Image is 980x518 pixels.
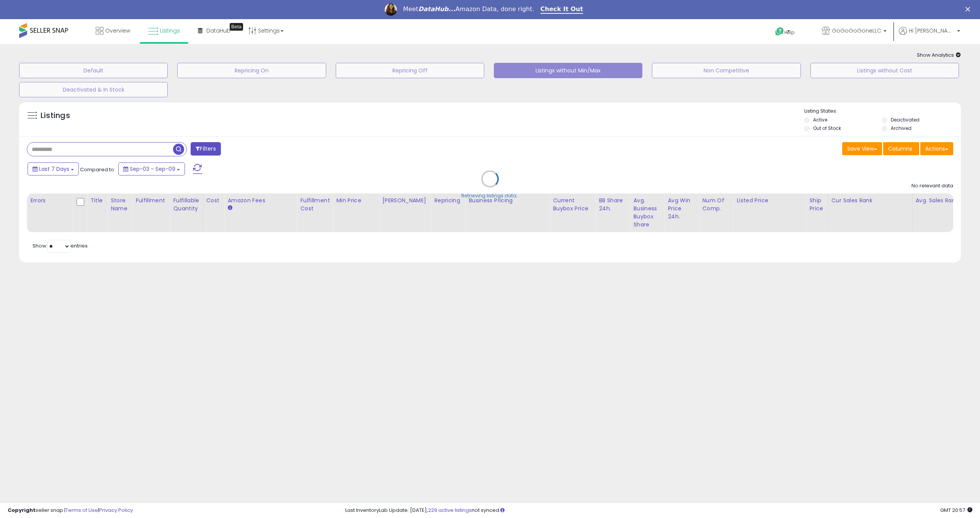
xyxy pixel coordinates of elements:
[769,21,810,44] a: Help
[461,192,519,199] div: Retrieving listings data..
[810,63,959,78] button: Listings without Cost
[230,23,243,31] div: Tooltip anchor
[19,63,168,78] button: Default
[19,82,168,97] button: Deactivated & In Stock
[192,19,236,42] a: DataHub
[775,27,784,36] i: Get Help
[243,19,289,42] a: Settings
[965,7,973,11] div: Close
[899,27,960,44] a: Hi [PERSON_NAME]
[784,29,795,36] span: Help
[418,5,456,13] i: DataHub...
[652,63,800,78] button: Non Competitive
[90,19,136,42] a: Overview
[206,27,230,34] span: DataHub
[403,5,534,13] div: Meet Amazon Data, done right.
[917,51,961,59] span: Show Analytics
[816,19,892,44] a: GoGoGoGoneLLC
[385,3,397,16] img: Profile image for Georgie
[832,27,881,34] span: GoGoGoGoneLLC
[177,63,326,78] button: Repricing On
[336,63,484,78] button: Repricing Off
[494,63,642,78] button: Listings without Min/Max
[909,27,955,34] span: Hi [PERSON_NAME]
[105,27,130,34] span: Overview
[160,27,180,34] span: Listings
[142,19,186,42] a: Listings
[541,5,583,14] a: Check It Out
